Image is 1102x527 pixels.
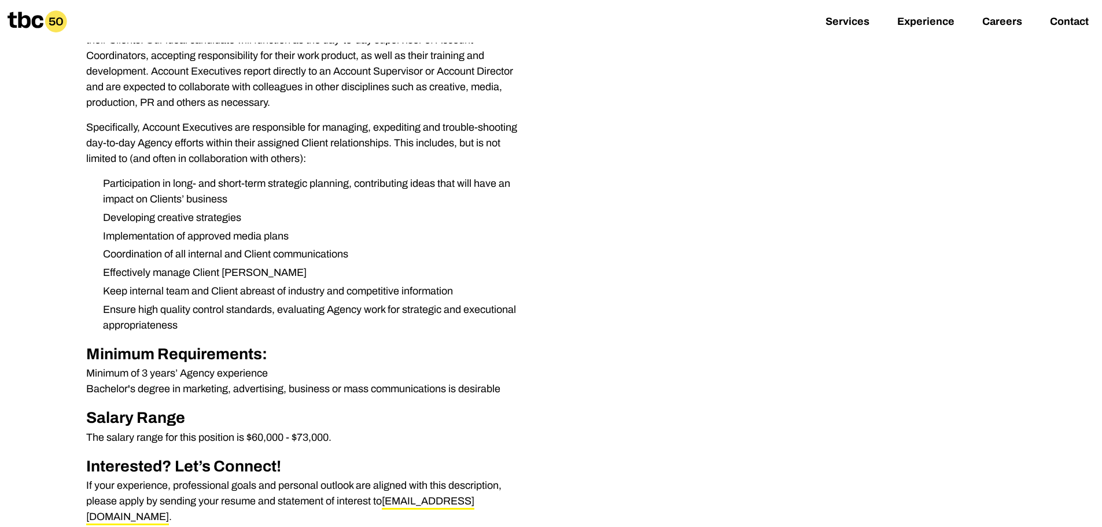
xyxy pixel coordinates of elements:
[86,120,530,167] p: Specifically, Account Executives are responsible for managing, expediting and trouble-shooting da...
[1050,16,1089,30] a: Contact
[825,16,869,30] a: Services
[94,302,530,333] li: Ensure high quality control standards, evaluating Agency work for strategic and executional appro...
[86,406,530,430] h2: Salary Range
[94,283,530,299] li: Keep internal team and Client abreast of industry and competitive information
[86,17,530,110] p: Account Executives are viewed as the “go-to person” both for our internal Agency team and by thei...
[897,16,954,30] a: Experience
[86,342,530,366] h2: Minimum Requirements:
[86,366,530,397] p: Minimum of 3 years’ Agency experience Bachelor's degree in marketing, advertising, business or ma...
[94,246,530,262] li: Coordination of all internal and Client communications
[94,176,530,207] li: Participation in long- and short-term strategic planning, contributing ideas that will have an im...
[86,495,474,525] a: [EMAIL_ADDRESS][DOMAIN_NAME]
[86,478,530,525] p: If your experience, professional goals and personal outlook are aligned with this description, pl...
[86,455,530,478] h2: Interested? Let’s Connect!
[982,16,1022,30] a: Careers
[94,210,530,226] li: Developing creative strategies
[94,229,530,244] li: Implementation of approved media plans
[86,430,530,445] p: The salary range for this position is $60,000 - $73,000.
[94,265,530,281] li: Effectively manage Client [PERSON_NAME]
